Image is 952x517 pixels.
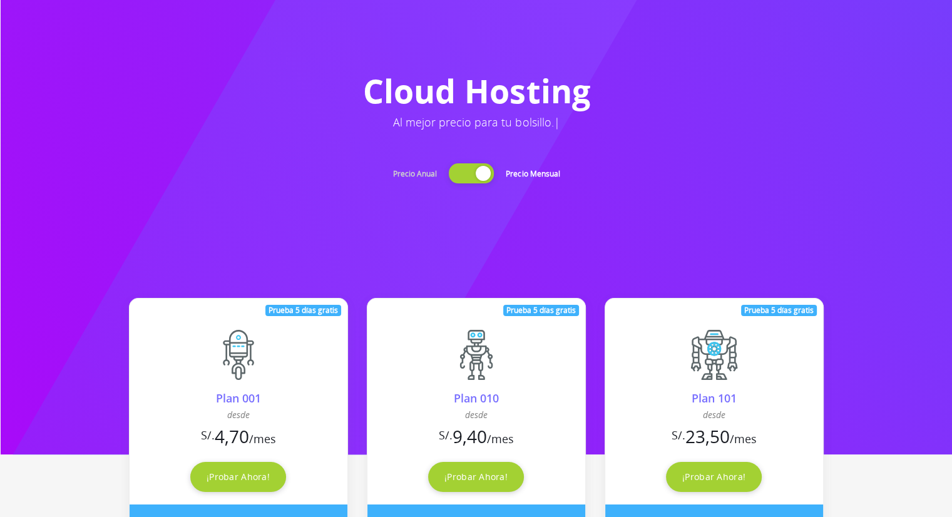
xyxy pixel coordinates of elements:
[130,407,347,423] div: desde
[393,168,437,180] div: Precio Anual
[213,330,264,380] img: Plan 001 - Cloud Hosting
[367,390,585,407] div: Plan 010
[672,427,685,443] sup: S/.
[428,462,524,492] a: ¡Probar Ahora!
[741,305,817,316] div: Prueba 5 días gratis
[730,431,757,446] span: /mes
[605,390,823,407] div: Plan 101
[506,168,560,180] div: Precio Mensual
[666,462,762,492] a: ¡Probar Ahora!
[503,305,579,316] div: Prueba 5 días gratis
[367,407,585,423] div: desde
[553,115,560,130] span: |
[451,330,501,380] img: Plan 010 - Cloud Hosting
[689,330,739,380] img: Plan 101 - Cloud Hosting
[215,424,249,448] span: 4,70
[130,390,347,407] div: Plan 001
[393,115,553,130] span: Al mejor precio para tu bolsillo.
[439,427,453,443] sup: S/.
[201,427,215,443] sup: S/.
[249,431,276,446] span: /mes
[685,424,730,448] span: 23,50
[487,431,514,446] span: /mes
[265,305,341,316] div: Prueba 5 días gratis
[190,462,286,492] a: ¡Probar Ahora!
[129,73,824,109] h1: Cloud Hosting
[453,424,487,448] span: 9,40
[605,407,823,423] div: desde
